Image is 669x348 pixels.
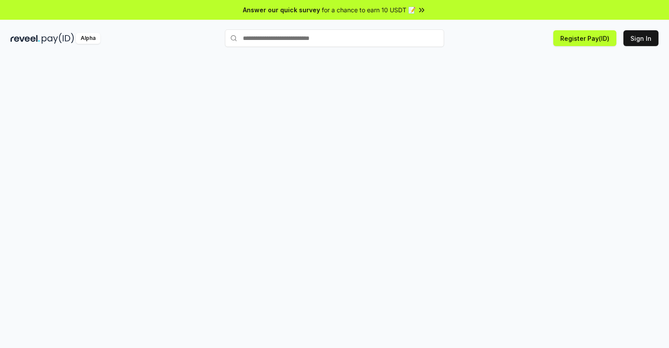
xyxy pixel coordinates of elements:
[243,5,320,14] span: Answer our quick survey
[322,5,416,14] span: for a chance to earn 10 USDT 📝
[553,30,616,46] button: Register Pay(ID)
[623,30,658,46] button: Sign In
[42,33,74,44] img: pay_id
[76,33,100,44] div: Alpha
[11,33,40,44] img: reveel_dark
